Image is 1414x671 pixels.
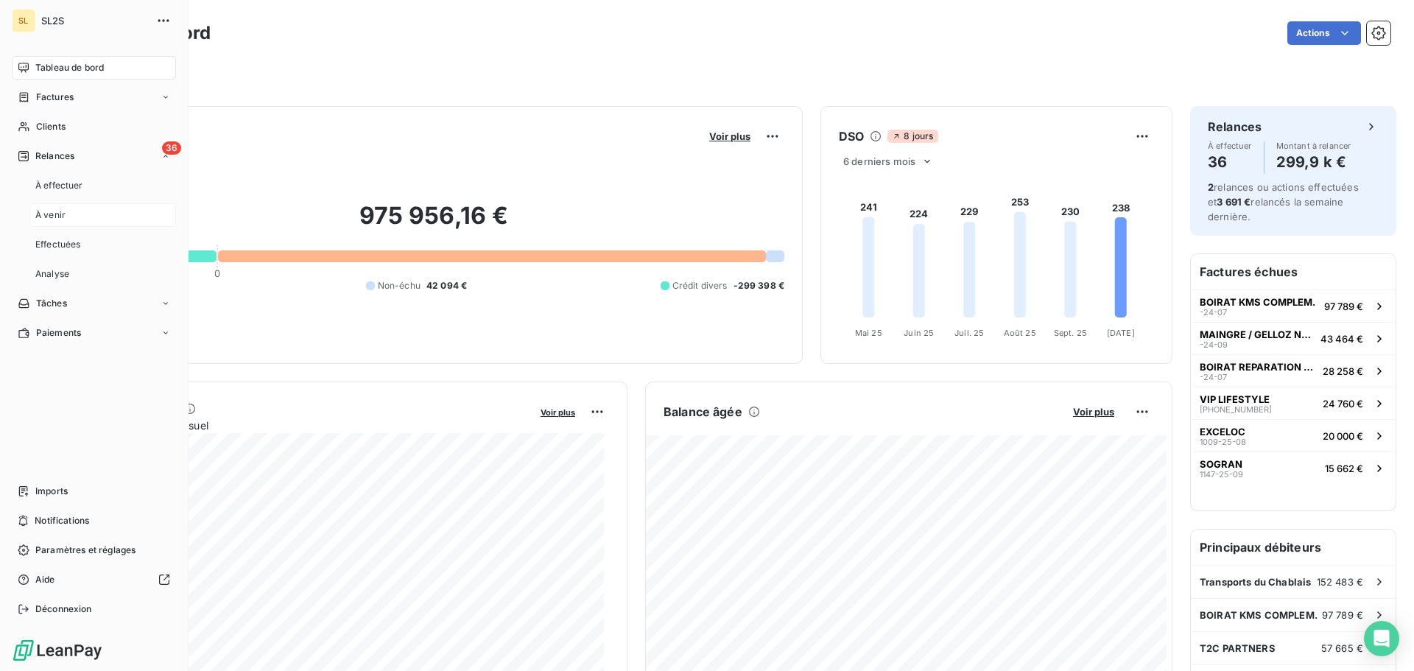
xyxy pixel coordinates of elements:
[887,130,938,143] span: 8 jours
[83,201,784,245] h2: 975 956,16 €
[1317,576,1363,588] span: 152 483 €
[1321,642,1363,654] span: 57 665 €
[162,141,181,155] span: 36
[1323,398,1363,410] span: 24 760 €
[1191,452,1396,484] button: SOGRAN1147-25-0915 662 €
[35,150,74,163] span: Relances
[1069,405,1119,418] button: Voir plus
[35,573,55,586] span: Aide
[35,603,92,616] span: Déconnexion
[855,328,882,338] tspan: Mai 25
[1200,405,1272,414] span: [PHONE_NUMBER]
[35,179,83,192] span: À effectuer
[1323,430,1363,442] span: 20 000 €
[1200,340,1228,349] span: -24-09
[1191,530,1396,565] h6: Principaux débiteurs
[12,9,35,32] div: SL
[954,328,984,338] tspan: Juil. 25
[664,403,742,421] h6: Balance âgée
[36,91,74,104] span: Factures
[1320,333,1363,345] span: 43 464 €
[536,405,580,418] button: Voir plus
[734,279,785,292] span: -299 398 €
[839,127,864,145] h6: DSO
[1191,387,1396,419] button: VIP LIFESTYLE[PHONE_NUMBER]24 760 €
[1191,289,1396,322] button: BOIRAT KMS COMPLEM.-24-0797 789 €
[41,15,147,27] span: SL2S
[35,238,81,251] span: Effectuées
[1208,181,1359,222] span: relances ou actions effectuées et relancés la semaine dernière.
[1324,301,1363,312] span: 97 789 €
[1200,329,1315,340] span: MAINGRE / GELLOZ NUGGET
[378,279,421,292] span: Non-échu
[1200,393,1270,405] span: VIP LIFESTYLE
[1200,373,1227,382] span: -24-07
[1208,141,1252,150] span: À effectuer
[12,568,176,591] a: Aide
[35,544,136,557] span: Paramètres et réglages
[1191,322,1396,354] button: MAINGRE / GELLOZ NUGGET-24-0943 464 €
[709,130,750,142] span: Voir plus
[1200,308,1227,317] span: -24-07
[1208,118,1262,136] h6: Relances
[35,208,66,222] span: À venir
[214,267,220,279] span: 0
[1364,621,1399,656] div: Open Intercom Messenger
[843,155,915,167] span: 6 derniers mois
[672,279,728,292] span: Crédit divers
[83,418,530,433] span: Chiffre d'affaires mensuel
[35,267,69,281] span: Analyse
[36,120,66,133] span: Clients
[426,279,467,292] span: 42 094 €
[35,61,104,74] span: Tableau de bord
[1208,150,1252,174] h4: 36
[1200,458,1242,470] span: SOGRAN
[1287,21,1361,45] button: Actions
[1323,365,1363,377] span: 28 258 €
[1200,576,1311,588] span: Transports du Chablais
[36,297,67,310] span: Tâches
[1208,181,1214,193] span: 2
[1325,463,1363,474] span: 15 662 €
[1191,254,1396,289] h6: Factures échues
[1276,150,1351,174] h4: 299,9 k €
[1107,328,1135,338] tspan: [DATE]
[1217,196,1251,208] span: 3 691 €
[1054,328,1087,338] tspan: Sept. 25
[1200,438,1246,446] span: 1009-25-08
[1191,354,1396,387] button: BOIRAT REPARATION VEHICULE-24-0728 258 €
[1004,328,1036,338] tspan: Août 25
[12,639,103,662] img: Logo LeanPay
[1276,141,1351,150] span: Montant à relancer
[904,328,934,338] tspan: Juin 25
[35,485,68,498] span: Imports
[1200,296,1315,308] span: BOIRAT KMS COMPLEM.
[36,326,81,340] span: Paiements
[1322,609,1363,621] span: 97 789 €
[1200,609,1318,621] span: BOIRAT KMS COMPLEM.
[1200,361,1317,373] span: BOIRAT REPARATION VEHICULE
[35,514,89,527] span: Notifications
[1200,426,1245,438] span: EXCELOC
[1191,419,1396,452] button: EXCELOC1009-25-0820 000 €
[1200,470,1243,479] span: 1147-25-09
[1200,642,1276,654] span: T2C PARTNERS
[1073,406,1114,418] span: Voir plus
[705,130,755,143] button: Voir plus
[541,407,575,418] span: Voir plus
